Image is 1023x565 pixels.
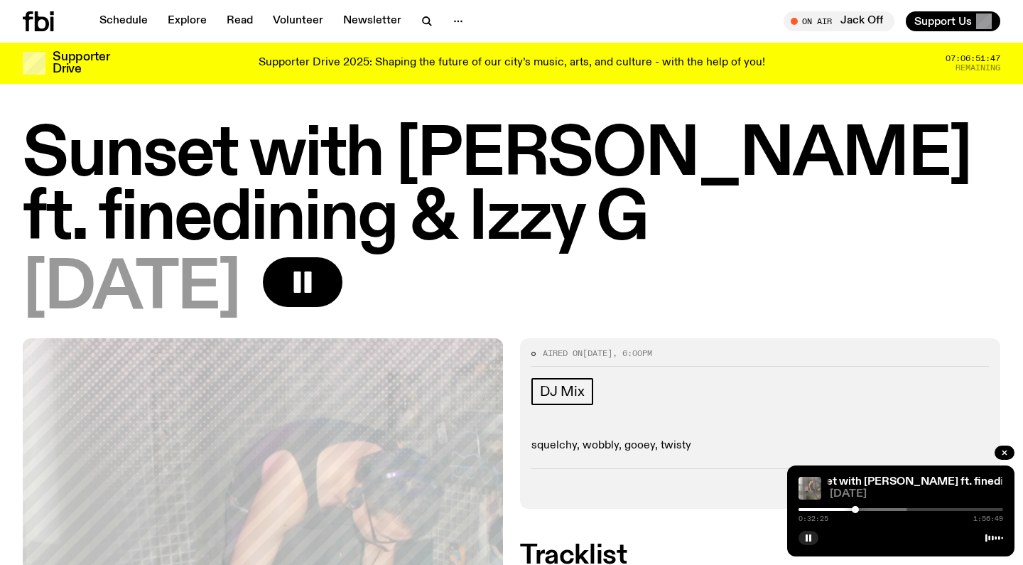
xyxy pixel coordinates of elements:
span: 0:32:25 [799,515,828,522]
span: Remaining [956,64,1000,72]
span: DJ Mix [540,384,585,399]
span: 1:56:49 [973,515,1003,522]
a: Explore [159,11,215,31]
span: Aired on [543,348,583,359]
span: [DATE] [23,257,240,321]
a: Schedule [91,11,156,31]
span: , 6:00pm [612,348,652,359]
span: 07:06:51:47 [946,55,1000,63]
h1: Sunset with [PERSON_NAME] ft. finedining & Izzy G [23,124,1000,252]
button: Support Us [906,11,1000,31]
a: Newsletter [335,11,410,31]
p: Supporter Drive 2025: Shaping the future of our city’s music, arts, and culture - with the help o... [259,57,765,70]
h3: Supporter Drive [53,51,109,75]
span: [DATE] [830,489,1003,500]
a: DJ Mix [531,378,593,405]
button: On AirJack Off [784,11,894,31]
a: Read [218,11,261,31]
span: [DATE] [583,348,612,359]
a: Volunteer [264,11,332,31]
p: squelchy, wobbly, gooey, twisty [531,439,989,453]
span: Support Us [914,15,972,28]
